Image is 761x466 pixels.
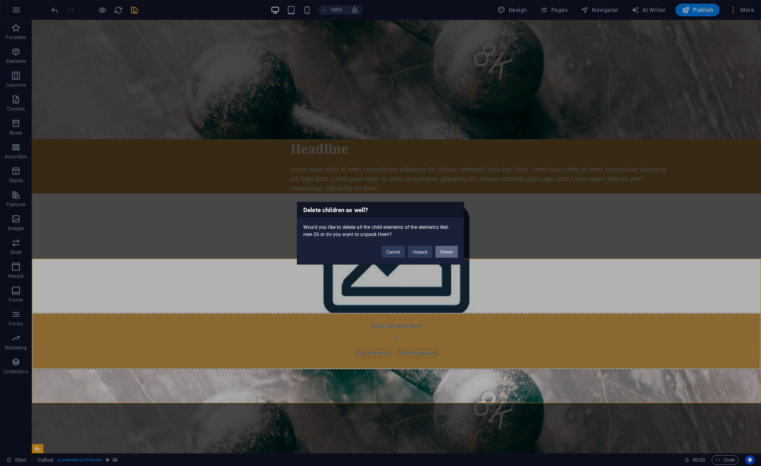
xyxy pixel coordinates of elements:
[322,328,361,339] span: Add elements
[297,202,464,217] h3: Delete children as well?
[408,246,432,257] button: Unpack
[364,328,408,339] span: Paste clipboard
[382,246,405,257] button: Cancel
[435,246,458,257] button: Delete
[297,217,464,238] div: Would you like to delete all the child elements of the elements #ed-new-26 or do you want to unpa...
